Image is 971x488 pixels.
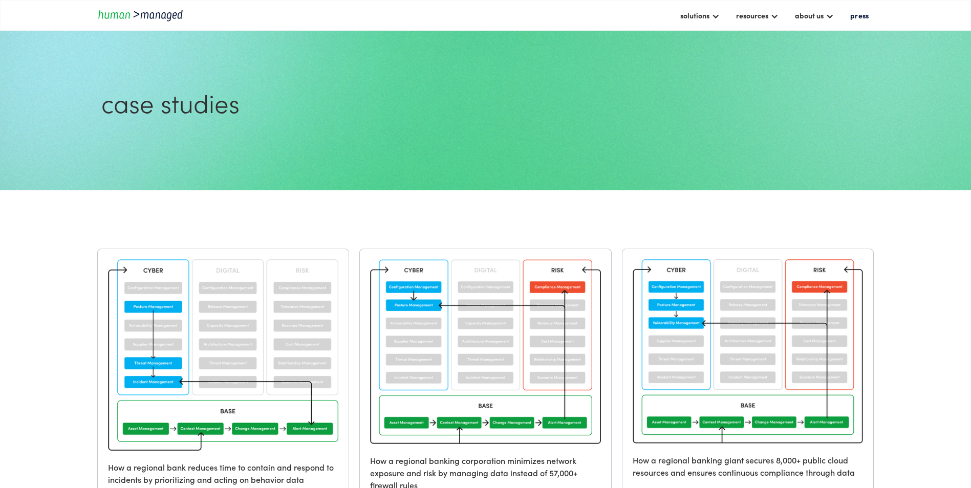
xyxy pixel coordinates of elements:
[622,454,874,478] h6: How a regional banking giant secures 8,000+ public cloud resources and ensures continuous complia...
[790,7,839,24] div: about us
[101,88,240,116] h1: case studies
[97,8,189,22] a: home
[736,9,768,21] div: resources
[795,9,824,21] div: about us
[675,7,725,24] div: solutions
[845,7,874,24] a: press
[731,7,784,24] div: resources
[680,9,709,21] div: solutions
